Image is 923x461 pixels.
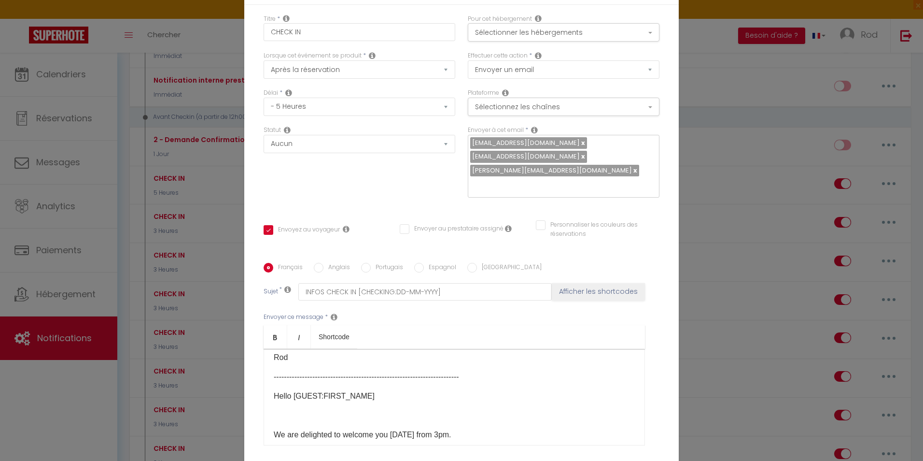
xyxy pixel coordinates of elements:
[468,23,659,42] button: Sélectionner les hébergements
[472,138,580,147] span: [EMAIL_ADDRESS][DOMAIN_NAME]
[468,126,524,135] label: Envoyer à cet email
[468,14,532,24] label: Pour cet hébergement
[331,313,337,321] i: Message
[505,225,512,232] i: Envoyer au prestataire si il est assigné
[424,263,456,274] label: Espagnol
[264,51,362,60] label: Lorsque cet événement se produit
[311,325,357,348] a: Shortcode
[264,313,323,322] label: Envoyer ce message
[274,429,635,441] p: We are delighted to welcome you [DATE] from 3pm.
[531,126,538,134] i: Recipient
[323,263,350,274] label: Anglais
[264,287,278,297] label: Sujet
[502,89,509,97] i: Action Channel
[468,98,659,116] button: Sélectionnez les chaînes
[472,166,632,175] span: [PERSON_NAME][EMAIL_ADDRESS][DOMAIN_NAME]
[472,152,580,161] span: [EMAIL_ADDRESS][DOMAIN_NAME]
[535,52,542,59] i: Action Type
[369,52,376,59] i: Event Occur
[264,88,278,98] label: Délai
[468,88,499,98] label: Plateforme
[371,263,403,274] label: Portugais
[274,352,635,363] p: Rod ​​
[287,325,311,348] a: Italic
[284,286,291,293] i: Subject
[264,126,281,135] label: Statut
[535,14,542,22] i: This Rental
[264,325,287,348] a: Bold
[468,51,528,60] label: Effectuer cette action
[285,89,292,97] i: Action Time
[274,390,635,402] p: Hello [GUEST:FIRST_NAME]​
[283,14,290,22] i: Title
[477,263,542,274] label: [GEOGRAPHIC_DATA]
[264,14,276,24] label: Titre
[343,225,350,233] i: Envoyer au voyageur
[284,126,291,134] i: Booking status
[273,263,303,274] label: Français
[274,371,635,383] p: ------------------------------------------------------------------------
[552,283,645,301] button: Afficher les shortcodes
